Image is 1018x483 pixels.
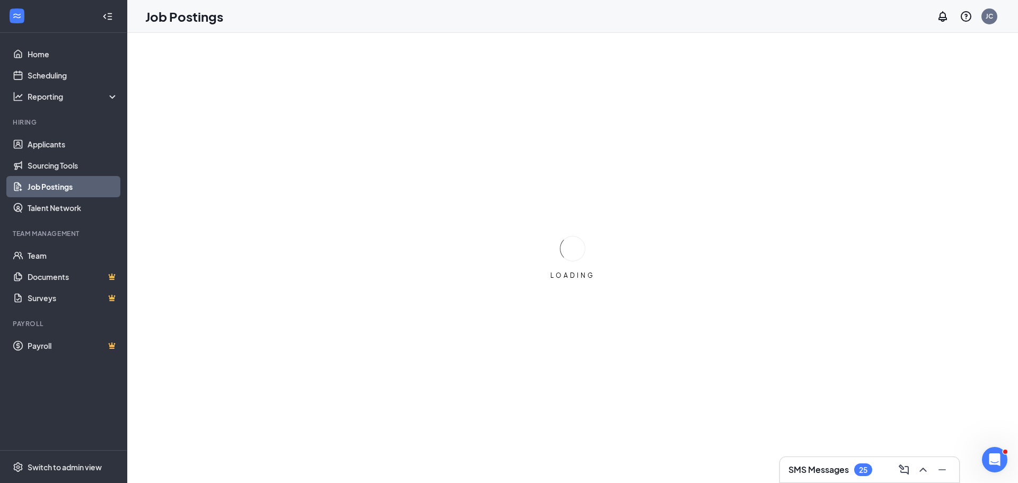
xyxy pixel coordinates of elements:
[12,11,22,21] svg: WorkstreamLogo
[13,118,116,127] div: Hiring
[28,287,118,309] a: SurveysCrown
[28,266,118,287] a: DocumentsCrown
[28,65,118,86] a: Scheduling
[936,10,949,23] svg: Notifications
[145,7,223,25] h1: Job Postings
[28,43,118,65] a: Home
[917,463,929,476] svg: ChevronUp
[915,461,932,478] button: ChevronUp
[28,462,102,472] div: Switch to admin view
[28,155,118,176] a: Sourcing Tools
[13,462,23,472] svg: Settings
[13,229,116,238] div: Team Management
[102,11,113,22] svg: Collapse
[960,10,972,23] svg: QuestionInfo
[28,245,118,266] a: Team
[28,176,118,197] a: Job Postings
[13,91,23,102] svg: Analysis
[788,464,849,476] h3: SMS Messages
[28,335,118,356] a: PayrollCrown
[934,461,951,478] button: Minimize
[982,447,1007,472] iframe: Intercom live chat
[13,319,116,328] div: Payroll
[859,466,867,475] div: 25
[28,197,118,218] a: Talent Network
[898,463,910,476] svg: ComposeMessage
[986,12,993,21] div: JC
[896,461,912,478] button: ComposeMessage
[546,271,599,280] div: LOADING
[28,134,118,155] a: Applicants
[28,91,119,102] div: Reporting
[936,463,949,476] svg: Minimize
